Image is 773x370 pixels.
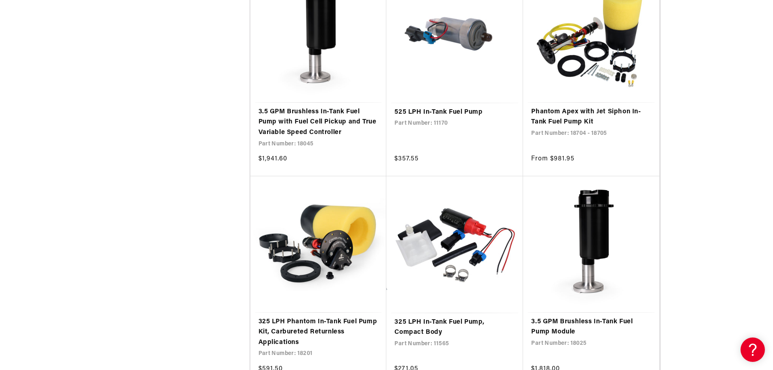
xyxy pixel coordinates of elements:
[394,317,515,338] a: 325 LPH In-Tank Fuel Pump, Compact Body
[258,107,379,138] a: 3.5 GPM Brushless In-Tank Fuel Pump with Fuel Cell Pickup and True Variable Speed Controller
[531,107,651,128] a: Phantom Apex with Jet Siphon In-Tank Fuel Pump Kit
[258,317,379,348] a: 325 LPH Phantom In-Tank Fuel Pump Kit, Carbureted Returnless Applications
[394,107,515,118] a: 525 LPH In-Tank Fuel Pump
[531,317,651,338] a: 3.5 GPM Brushless In-Tank Fuel Pump Module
